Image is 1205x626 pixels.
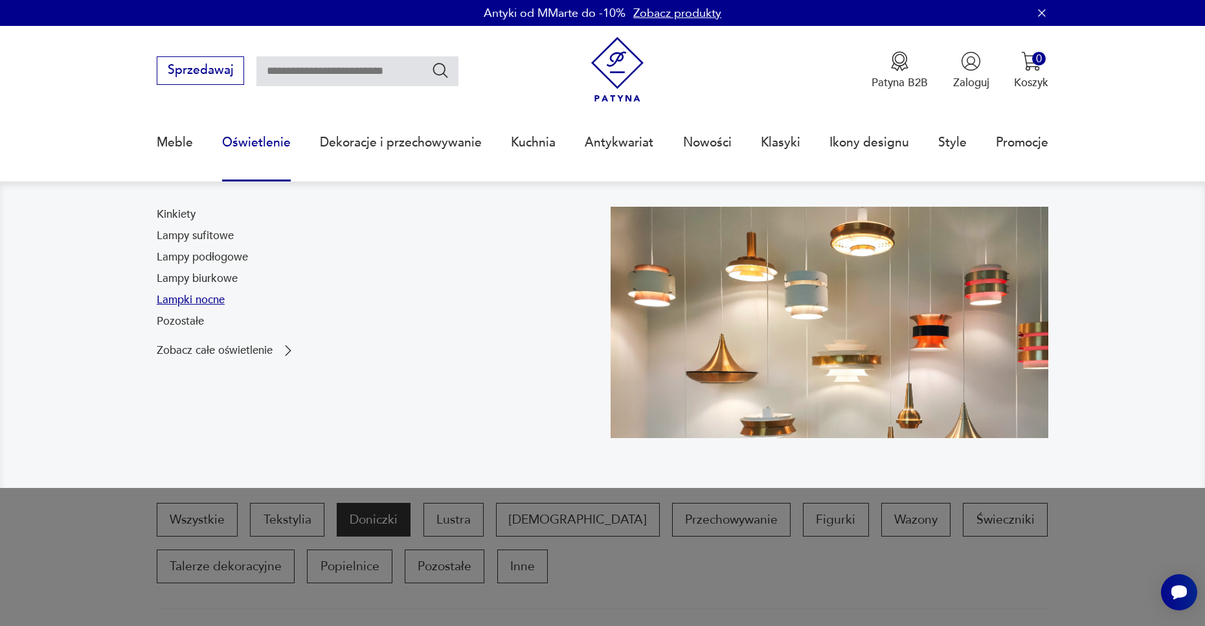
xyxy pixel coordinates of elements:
[1014,51,1048,90] button: 0Koszyk
[953,75,989,90] p: Zaloguj
[157,249,248,265] a: Lampy podłogowe
[761,113,800,172] a: Klasyki
[157,207,196,222] a: Kinkiety
[683,113,732,172] a: Nowości
[611,207,1049,438] img: a9d990cd2508053be832d7f2d4ba3cb1.jpg
[996,113,1048,172] a: Promocje
[829,113,909,172] a: Ikony designu
[157,343,296,358] a: Zobacz całe oświetlenie
[585,113,653,172] a: Antykwariat
[1014,75,1048,90] p: Koszyk
[157,66,244,76] a: Sprzedawaj
[872,51,928,90] a: Ikona medaluPatyna B2B
[431,61,450,80] button: Szukaj
[1032,52,1046,65] div: 0
[157,345,273,356] p: Zobacz całe oświetlenie
[157,228,234,244] a: Lampy sufitowe
[1161,574,1197,610] iframe: Smartsupp widget button
[157,113,193,172] a: Meble
[872,75,928,90] p: Patyna B2B
[1021,51,1041,71] img: Ikona koszyka
[157,56,244,85] button: Sprzedawaj
[157,271,238,286] a: Lampy biurkowe
[938,113,967,172] a: Style
[157,314,204,329] a: Pozostałe
[585,37,650,102] img: Patyna - sklep z meblami i dekoracjami vintage
[157,292,225,308] a: Lampki nocne
[953,51,989,90] button: Zaloguj
[872,51,928,90] button: Patyna B2B
[961,51,981,71] img: Ikonka użytkownika
[633,5,721,21] a: Zobacz produkty
[484,5,625,21] p: Antyki od MMarte do -10%
[890,51,910,71] img: Ikona medalu
[320,113,482,172] a: Dekoracje i przechowywanie
[511,113,556,172] a: Kuchnia
[222,113,291,172] a: Oświetlenie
